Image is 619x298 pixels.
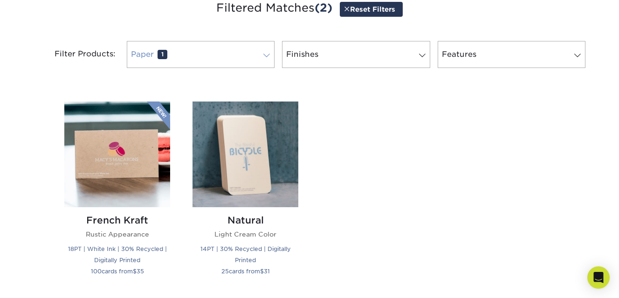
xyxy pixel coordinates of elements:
[221,268,270,275] small: cards from
[200,245,291,264] small: 14PT | 30% Recycled | Digitally Printed
[133,268,137,275] span: $
[147,102,170,129] img: New Product
[587,266,610,289] div: Open Intercom Messenger
[68,245,167,264] small: 18PT | White Ink | 30% Recycled | Digitally Printed
[260,268,264,275] span: $
[193,215,298,226] h2: Natural
[2,270,79,295] iframe: Google Customer Reviews
[282,41,430,68] a: Finishes
[64,102,170,207] img: French Kraft Business Cards
[438,41,585,68] a: Features
[127,41,275,68] a: Paper1
[221,268,229,275] span: 25
[30,41,123,68] div: Filter Products:
[264,268,270,275] span: 31
[137,268,144,275] span: 35
[315,1,332,14] span: (2)
[158,50,167,59] span: 1
[193,230,298,239] p: Light Cream Color
[64,230,170,239] p: Rustic Appearance
[64,215,170,226] h2: French Kraft
[193,102,298,207] img: Natural Business Cards
[340,2,403,16] a: Reset Filters
[193,102,298,287] a: Natural Business Cards Natural Light Cream Color 14PT | 30% Recycled | Digitally Printed 25cards ...
[91,268,102,275] span: 100
[91,268,144,275] small: cards from
[64,102,170,287] a: French Kraft Business Cards French Kraft Rustic Appearance 18PT | White Ink | 30% Recycled | Digi...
